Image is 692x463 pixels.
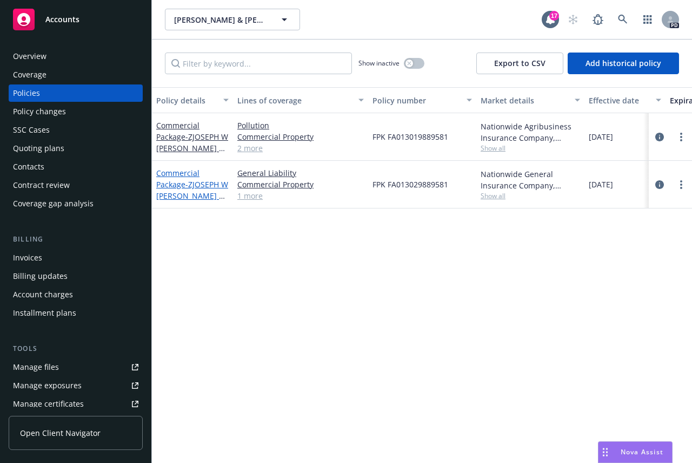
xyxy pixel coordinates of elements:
[9,249,143,266] a: Invoices
[13,48,46,65] div: Overview
[481,168,580,191] div: Nationwide General Insurance Company, Nationwide Insurance Company
[476,53,563,74] button: Export to CSV
[598,441,673,463] button: Nova Assist
[9,121,143,139] a: SSC Cases
[237,120,364,131] a: Pollution
[13,395,84,413] div: Manage certificates
[9,84,143,102] a: Policies
[165,9,300,30] button: [PERSON_NAME] & [PERSON_NAME]
[587,9,609,30] a: Report a Bug
[13,140,64,157] div: Quoting plans
[637,9,658,30] a: Switch app
[372,179,448,190] span: FPK FA013029889581
[13,177,70,194] div: Contract review
[13,286,73,303] div: Account charges
[589,179,613,190] span: [DATE]
[13,195,94,212] div: Coverage gap analysis
[372,131,448,142] span: FPK FA013019889581
[13,377,82,394] div: Manage exposures
[9,268,143,285] a: Billing updates
[13,103,66,120] div: Policy changes
[45,15,79,24] span: Accounts
[152,87,233,113] button: Policy details
[9,234,143,245] div: Billing
[9,158,143,175] a: Contacts
[9,4,143,35] a: Accounts
[9,395,143,413] a: Manage certificates
[476,87,584,113] button: Market details
[481,121,580,144] div: Nationwide Agribusiness Insurance Company, Nationwide Insurance Company
[9,66,143,83] a: Coverage
[481,95,568,106] div: Market details
[156,120,228,165] a: Commercial Package
[13,66,46,83] div: Coverage
[13,84,40,102] div: Policies
[13,304,76,322] div: Installment plans
[9,304,143,322] a: Installment plans
[481,144,580,153] span: Show all
[237,142,364,154] a: 2 more
[9,286,143,303] a: Account charges
[13,358,59,376] div: Manage files
[568,53,679,74] button: Add historical policy
[237,95,352,106] div: Lines of coverage
[174,14,268,25] span: [PERSON_NAME] & [PERSON_NAME]
[156,132,228,165] span: - ZJOSEPH W [PERSON_NAME] & [PERSON_NAME]
[9,343,143,354] div: Tools
[237,131,364,142] a: Commercial Property
[584,87,666,113] button: Effective date
[20,427,101,439] span: Open Client Navigator
[233,87,368,113] button: Lines of coverage
[9,177,143,194] a: Contract review
[481,191,580,200] span: Show all
[9,103,143,120] a: Policy changes
[612,9,634,30] a: Search
[675,131,688,144] a: more
[368,87,476,113] button: Policy number
[9,358,143,376] a: Manage files
[372,95,460,106] div: Policy number
[13,158,44,175] div: Contacts
[237,190,364,201] a: 1 more
[358,58,400,68] span: Show inactive
[589,131,613,142] span: [DATE]
[9,195,143,212] a: Coverage gap analysis
[621,447,663,457] span: Nova Assist
[13,121,50,139] div: SSC Cases
[237,179,364,190] a: Commercial Property
[675,178,688,191] a: more
[9,377,143,394] a: Manage exposures
[156,179,228,224] span: - ZJOSEPH W [PERSON_NAME] & [PERSON_NAME] 25-26
[165,53,352,74] input: Filter by keyword...
[156,95,217,106] div: Policy details
[598,442,612,462] div: Drag to move
[13,268,68,285] div: Billing updates
[156,168,228,224] a: Commercial Package
[13,249,42,266] div: Invoices
[549,11,559,21] div: 17
[9,140,143,157] a: Quoting plans
[237,167,364,179] a: General Liability
[653,178,666,191] a: circleInformation
[9,48,143,65] a: Overview
[589,95,649,106] div: Effective date
[585,58,661,68] span: Add historical policy
[562,9,584,30] a: Start snowing
[653,131,666,144] a: circleInformation
[494,58,545,68] span: Export to CSV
